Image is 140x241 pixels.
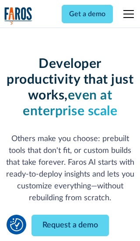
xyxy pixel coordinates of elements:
button: Cookie Settings [10,218,23,231]
p: Others make you choose: prebuilt tools that don't fit, or custom builds that take forever. Faros ... [4,133,136,204]
a: Request a demo [31,215,109,236]
div: menu [118,4,136,25]
strong: Developer productivity that just works, [7,57,133,102]
img: Logo of the analytics and reporting company Faros. [4,7,32,25]
a: Get a demo [62,5,113,23]
img: Revisit consent button [10,218,23,231]
strong: even at enterprise scale [23,89,117,118]
a: home [4,7,32,25]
